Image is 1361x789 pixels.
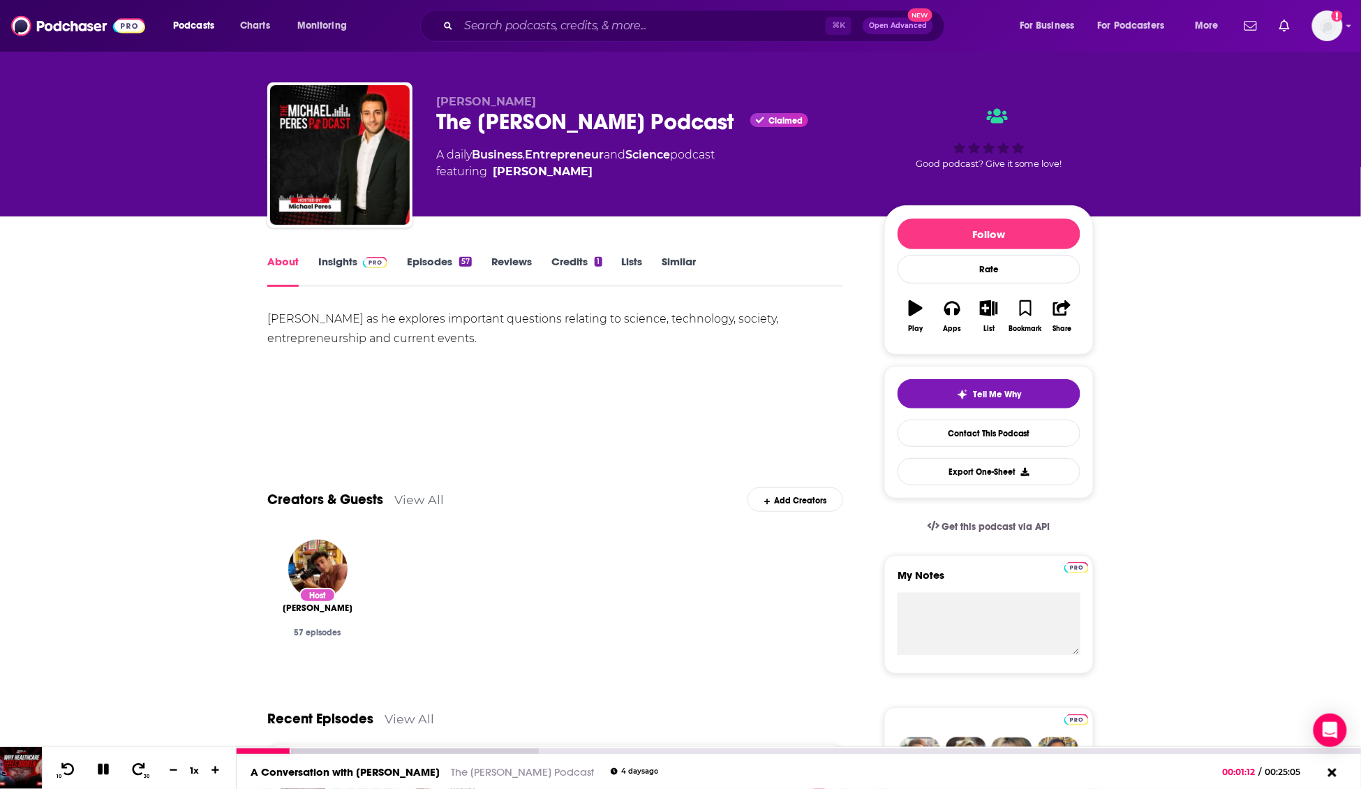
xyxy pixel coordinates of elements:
[625,148,670,161] a: Science
[267,491,383,508] a: Creators & Guests
[884,95,1094,182] div: Good podcast? Give it some love!
[144,774,150,779] span: 30
[231,15,278,37] a: Charts
[1312,10,1343,41] span: Logged in as cmand-s
[942,521,1050,533] span: Get this podcast via API
[525,148,604,161] a: Entrepreneur
[946,737,986,778] img: Barbara Profile
[1195,16,1219,36] span: More
[278,628,357,637] div: 57 episodes
[826,17,851,35] span: ⌘ K
[1009,325,1042,333] div: Bookmark
[385,711,434,726] a: View All
[1274,14,1295,38] a: Show notifications dropdown
[523,148,525,161] span: ,
[173,16,214,36] span: Podcasts
[551,255,602,287] a: Credits1
[1223,767,1259,777] span: 00:01:12
[459,257,472,267] div: 57
[436,163,715,180] span: featuring
[394,492,444,507] a: View All
[748,487,843,512] div: Add Creators
[240,16,270,36] span: Charts
[433,10,958,42] div: Search podcasts, credits, & more...
[974,389,1022,400] span: Tell Me Why
[916,510,1062,544] a: Get this podcast via API
[267,255,299,287] a: About
[604,148,625,161] span: and
[11,13,145,39] img: Podchaser - Follow, Share and Rate Podcasts
[909,325,923,333] div: Play
[869,22,927,29] span: Open Advanced
[267,710,373,728] a: Recent Episodes
[898,568,1080,593] label: My Notes
[622,255,643,287] a: Lists
[1020,16,1075,36] span: For Business
[1044,291,1080,341] button: Share
[270,85,410,225] img: The Michael Peres Podcast
[863,17,933,34] button: Open AdvancedNew
[898,255,1080,283] div: Rate
[900,737,940,778] img: Sydney Profile
[1064,714,1089,725] img: Podchaser Pro
[54,762,80,779] button: 10
[318,255,387,287] a: InsightsPodchaser Pro
[611,768,658,776] div: 4 days ago
[288,540,348,599] img: Michael Peres
[297,16,347,36] span: Monitoring
[934,291,970,341] button: Apps
[1259,767,1262,777] span: /
[283,603,352,614] a: Michael Peres
[436,147,715,180] div: A daily podcast
[1007,291,1043,341] button: Bookmark
[163,15,232,37] button: open menu
[1262,767,1315,777] span: 00:25:05
[1064,560,1089,573] a: Pro website
[1098,16,1165,36] span: For Podcasters
[288,15,365,37] button: open menu
[57,774,61,779] span: 10
[436,95,536,108] span: [PERSON_NAME]
[971,291,1007,341] button: List
[491,255,532,287] a: Reviews
[957,389,968,400] img: tell me why sparkle
[944,325,962,333] div: Apps
[898,291,934,341] button: Play
[1332,10,1343,22] svg: Add a profile image
[1239,14,1263,38] a: Show notifications dropdown
[1185,15,1236,37] button: open menu
[1312,10,1343,41] button: Show profile menu
[908,8,933,22] span: New
[407,255,472,287] a: Episodes57
[251,765,440,779] a: A Conversation with [PERSON_NAME]
[1064,562,1089,573] img: Podchaser Pro
[267,309,843,348] div: [PERSON_NAME] as he explores important questions relating to science, technology, society, entrep...
[493,163,593,180] a: Michael Peres
[768,117,803,124] span: Claimed
[459,15,826,37] input: Search podcasts, credits, & more...
[1010,15,1092,37] button: open menu
[472,148,523,161] a: Business
[1038,737,1078,778] img: Jon Profile
[898,379,1080,408] button: tell me why sparkleTell Me Why
[451,765,594,779] a: The [PERSON_NAME] Podcast
[283,603,352,614] span: [PERSON_NAME]
[662,255,697,287] a: Similar
[898,420,1080,447] a: Contact This Podcast
[363,257,387,268] img: Podchaser Pro
[898,458,1080,485] button: Export One-Sheet
[595,257,602,267] div: 1
[1089,15,1185,37] button: open menu
[1053,325,1071,333] div: Share
[299,588,336,603] div: Host
[992,737,1032,778] img: Jules Profile
[898,219,1080,249] button: Follow
[1064,712,1089,725] a: Pro website
[983,325,995,333] div: List
[126,762,153,779] button: 30
[916,158,1062,169] span: Good podcast? Give it some love!
[183,765,207,776] div: 1 x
